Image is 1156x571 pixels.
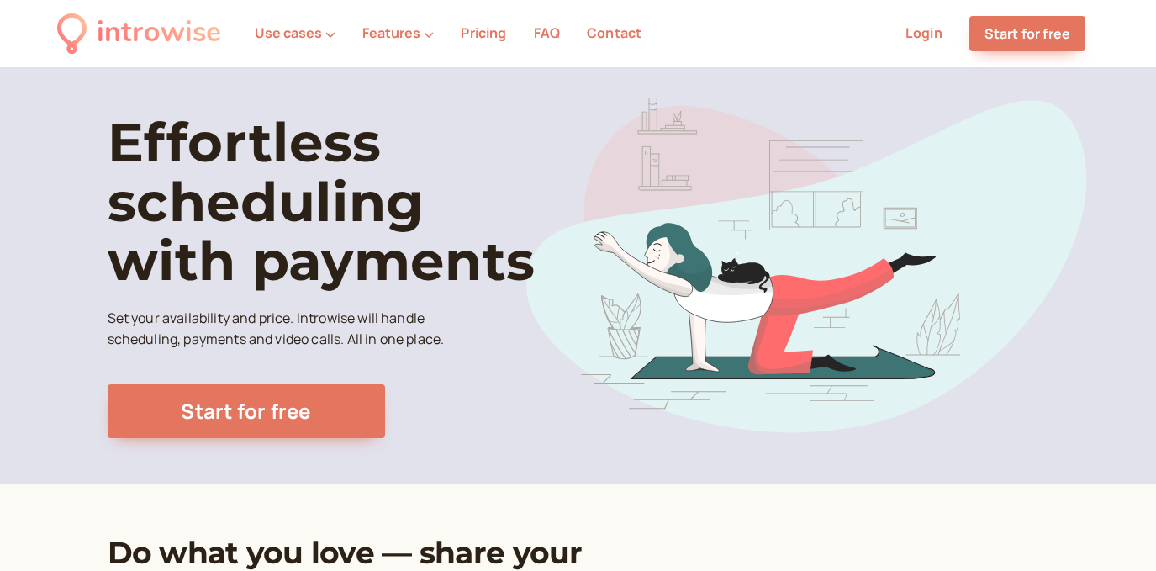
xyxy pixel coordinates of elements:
iframe: Chat Widget [853,376,1156,571]
a: FAQ [534,24,560,42]
p: Set your availability and price. Introwise will handle scheduling, payments and video calls. All ... [108,308,449,352]
a: Pricing [461,24,506,42]
a: Start for free [969,16,1085,51]
div: introwise [97,10,221,56]
button: Use cases [255,25,335,40]
a: Login [905,24,942,42]
h1: Effortless scheduling with payments [108,113,596,290]
a: introwise [57,10,221,56]
a: Contact [587,24,641,42]
a: Start for free [108,384,385,438]
button: Features [362,25,434,40]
